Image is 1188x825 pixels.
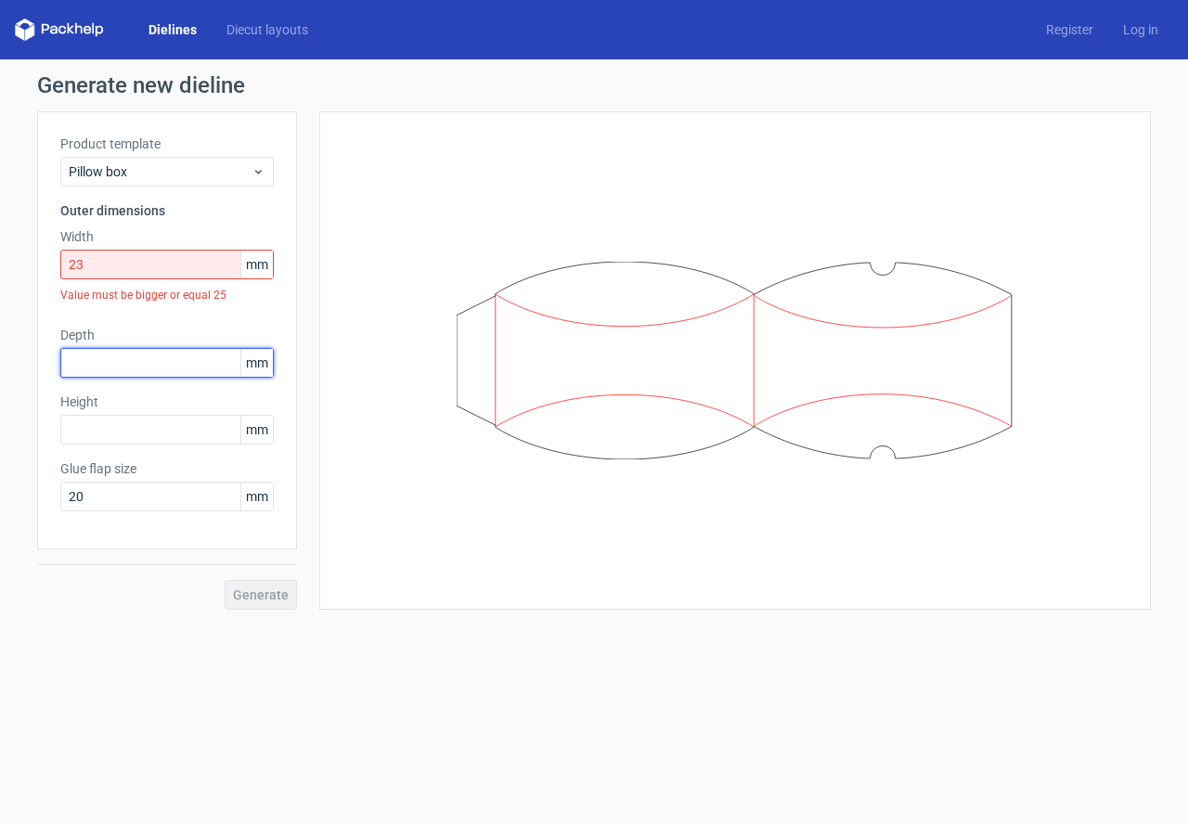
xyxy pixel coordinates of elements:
[212,20,323,39] a: Diecut layouts
[240,483,273,510] span: mm
[60,227,274,246] label: Width
[240,349,273,377] span: mm
[60,201,274,220] h3: Outer dimensions
[134,20,212,39] a: Dielines
[69,162,252,181] span: Pillow box
[60,393,274,411] label: Height
[1108,20,1173,39] a: Log in
[37,74,1151,97] h1: Generate new dieline
[1031,20,1108,39] a: Register
[240,416,273,444] span: mm
[60,135,274,153] label: Product template
[60,459,274,478] label: Glue flap size
[60,326,274,344] label: Depth
[60,279,274,311] div: Value must be bigger or equal 25
[240,251,273,278] span: mm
